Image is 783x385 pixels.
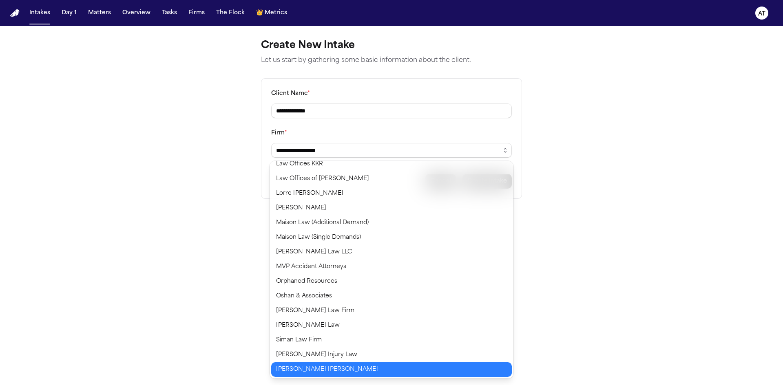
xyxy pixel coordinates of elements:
[271,90,310,97] label: Client Name
[261,39,522,52] h1: Create New Intake
[119,6,154,20] button: Overview
[271,130,287,136] label: Firm
[26,6,53,20] button: Intakes
[58,6,80,20] button: Day 1
[213,6,248,20] button: The Flock
[185,6,208,20] button: Firms
[10,9,20,17] a: Home
[425,174,456,189] button: Cancel intake creation
[462,174,512,189] button: Create intake
[159,6,180,20] button: Tasks
[10,9,20,17] img: Finch Logo
[85,6,114,20] button: Matters
[271,143,512,158] input: Select a firm
[253,6,290,20] button: crownMetrics
[271,103,512,118] input: Client name
[261,55,522,65] p: Let us start by gathering some basic information about the client.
